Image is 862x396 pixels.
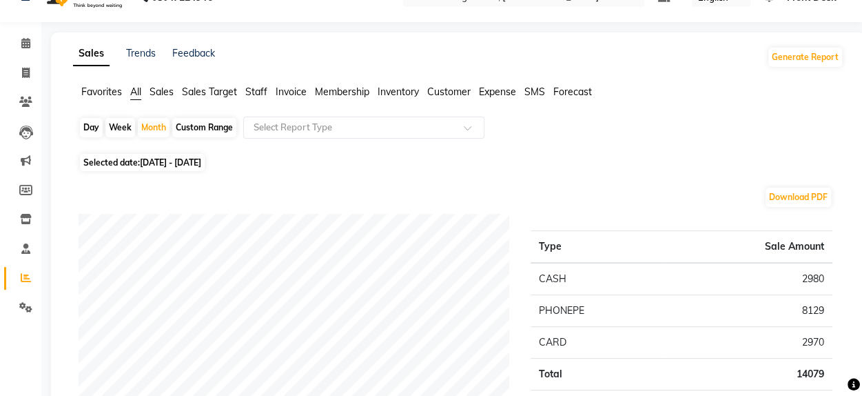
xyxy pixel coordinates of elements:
span: SMS [524,86,545,98]
span: Inventory [378,86,419,98]
div: Week [105,118,135,137]
td: 2980 [666,263,832,295]
td: Total [531,359,666,390]
div: Month [138,118,170,137]
span: Invoice [276,86,307,98]
a: Trends [126,47,156,59]
div: Custom Range [172,118,236,137]
span: Customer [427,86,471,98]
span: Sales Target [182,86,237,98]
th: Type [531,231,666,264]
button: Generate Report [768,48,842,67]
td: 8129 [666,295,832,327]
td: CARD [531,327,666,359]
td: PHONEPE [531,295,666,327]
span: Membership [315,86,369,98]
a: Sales [73,41,110,66]
span: [DATE] - [DATE] [140,157,201,168]
a: Feedback [172,47,215,59]
span: All [130,86,141,98]
div: Day [80,118,103,137]
span: Expense [479,86,516,98]
span: Favorites [81,86,122,98]
td: 2970 [666,327,832,359]
span: Forecast [553,86,592,98]
th: Sale Amount [666,231,832,264]
span: Selected date: [80,154,205,171]
span: Staff [245,86,267,98]
td: 14079 [666,359,832,390]
span: Sales [150,86,174,98]
td: CASH [531,263,666,295]
button: Download PDF [766,188,831,207]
